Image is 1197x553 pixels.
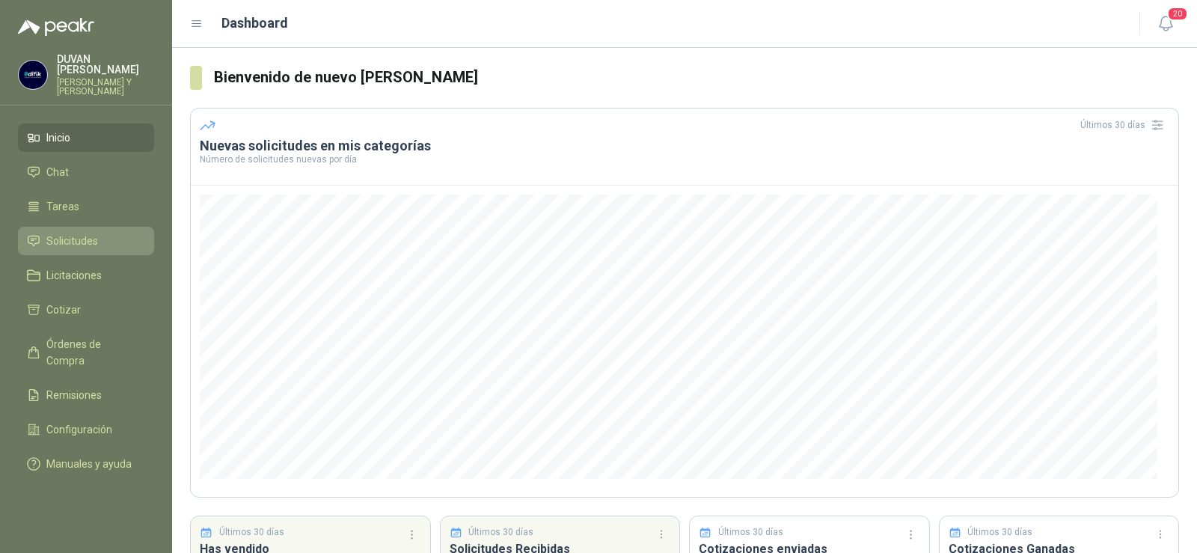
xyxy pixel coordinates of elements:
[1167,7,1188,21] span: 20
[46,421,112,438] span: Configuración
[1080,113,1169,137] div: Últimos 30 días
[46,267,102,284] span: Licitaciones
[200,155,1169,164] p: Número de solicitudes nuevas por día
[18,415,154,444] a: Configuración
[46,198,79,215] span: Tareas
[18,192,154,221] a: Tareas
[18,296,154,324] a: Cotizar
[1152,10,1179,37] button: 20
[46,129,70,146] span: Inicio
[200,137,1169,155] h3: Nuevas solicitudes en mis categorías
[18,330,154,375] a: Órdenes de Compra
[221,13,288,34] h1: Dashboard
[57,54,154,75] p: DUVAN [PERSON_NAME]
[967,525,1032,540] p: Últimos 30 días
[718,525,783,540] p: Últimos 30 días
[18,261,154,290] a: Licitaciones
[18,450,154,478] a: Manuales y ayuda
[46,336,140,369] span: Órdenes de Compra
[46,164,69,180] span: Chat
[19,61,47,89] img: Company Logo
[18,227,154,255] a: Solicitudes
[219,525,284,540] p: Últimos 30 días
[46,387,102,403] span: Remisiones
[468,525,533,540] p: Últimos 30 días
[57,78,154,96] p: [PERSON_NAME] Y [PERSON_NAME]
[18,381,154,409] a: Remisiones
[18,158,154,186] a: Chat
[18,123,154,152] a: Inicio
[46,302,81,318] span: Cotizar
[18,18,94,36] img: Logo peakr
[46,456,132,472] span: Manuales y ayuda
[46,233,98,249] span: Solicitudes
[214,66,1179,89] h3: Bienvenido de nuevo [PERSON_NAME]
